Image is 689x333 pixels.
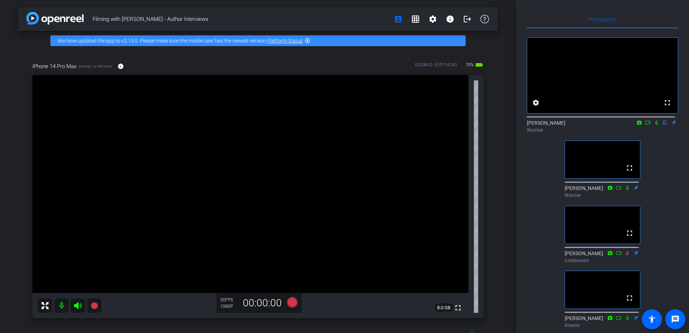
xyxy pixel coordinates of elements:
[238,297,286,309] div: 00:00:00
[93,12,390,26] span: Filming with [PERSON_NAME] - Author Interviews
[225,297,233,302] span: FPS
[671,315,680,324] mat-icon: message
[78,64,112,69] span: iPhone 14 Pro Max
[625,164,634,172] mat-icon: fullscreen
[565,322,640,329] div: Director
[661,119,670,125] mat-icon: flip
[267,38,303,44] a: Platform Status
[565,257,640,264] div: Collaborator
[527,119,678,133] div: [PERSON_NAME]
[648,315,656,324] mat-icon: accessibility
[305,38,310,44] mat-icon: highlight_off
[625,229,634,237] mat-icon: fullscreen
[463,15,472,23] mat-icon: logout
[446,15,454,23] mat-icon: info
[589,17,616,22] span: Participants
[454,303,462,312] mat-icon: fullscreen
[532,98,540,107] mat-icon: settings
[117,63,124,70] mat-icon: info
[220,297,238,303] div: 30
[428,15,437,23] mat-icon: settings
[625,294,634,302] mat-icon: fullscreen
[394,15,403,23] mat-icon: account_box
[415,62,457,72] div: ROOM ID: 855794245
[220,303,238,309] div: 1080P
[32,62,76,70] span: iPhone 14 Pro Max
[527,127,678,133] div: Watcher
[663,98,672,107] mat-icon: fullscreen
[565,315,640,329] div: [PERSON_NAME]
[50,35,466,46] div: We have updated the app to v2.15.0. Please make sure the mobile user has the newest version.
[565,250,640,264] div: [PERSON_NAME]
[464,59,475,71] span: 70%
[26,12,84,25] img: app-logo
[565,185,640,199] div: [PERSON_NAME]
[565,192,640,199] div: Watcher
[435,303,453,312] span: 8.0 GB
[475,61,484,69] mat-icon: battery_std
[411,15,420,23] mat-icon: grid_on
